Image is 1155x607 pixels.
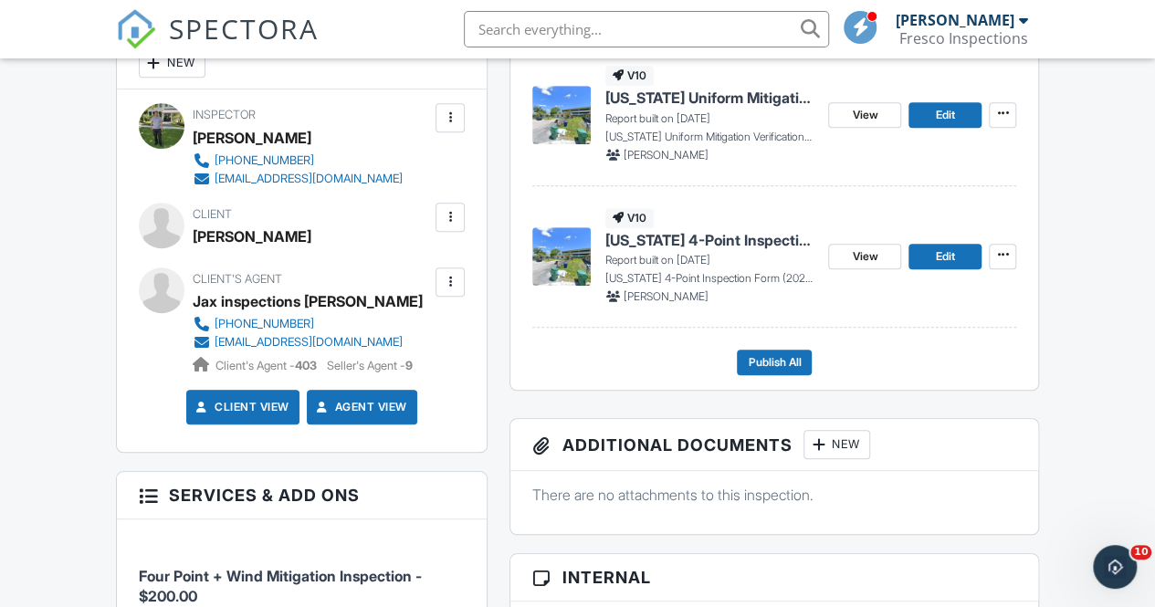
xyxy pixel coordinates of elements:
[193,207,232,221] span: Client
[193,124,311,152] div: [PERSON_NAME]
[193,398,289,416] a: Client View
[169,9,319,47] span: SPECTORA
[193,333,408,351] a: [EMAIL_ADDRESS][DOMAIN_NAME]
[327,359,413,372] span: Seller's Agent -
[193,315,408,333] a: [PHONE_NUMBER]
[510,419,1038,471] h3: Additional Documents
[803,430,870,459] div: New
[1130,545,1151,560] span: 10
[116,25,319,63] a: SPECTORA
[313,398,407,416] a: Agent View
[1093,545,1137,589] iframe: Intercom live chat
[899,29,1028,47] div: Fresco Inspections
[193,272,282,286] span: Client's Agent
[215,335,403,350] div: [EMAIL_ADDRESS][DOMAIN_NAME]
[139,567,422,605] span: Four Point + Wind Mitigation Inspection - $200.00
[215,317,314,331] div: [PHONE_NUMBER]
[405,359,413,372] strong: 9
[215,359,320,372] span: Client's Agent -
[193,152,403,170] a: [PHONE_NUMBER]
[193,108,256,121] span: Inspector
[532,485,1016,505] p: There are no attachments to this inspection.
[193,170,403,188] a: [EMAIL_ADDRESS][DOMAIN_NAME]
[464,11,829,47] input: Search everything...
[510,554,1038,602] h3: Internal
[193,223,311,250] div: [PERSON_NAME]
[295,359,317,372] strong: 403
[193,288,423,315] a: Jax inspections [PERSON_NAME]
[896,11,1014,29] div: [PERSON_NAME]
[117,472,488,519] h3: Services & Add ons
[215,153,314,168] div: [PHONE_NUMBER]
[116,9,156,49] img: The Best Home Inspection Software - Spectora
[215,172,403,186] div: [EMAIL_ADDRESS][DOMAIN_NAME]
